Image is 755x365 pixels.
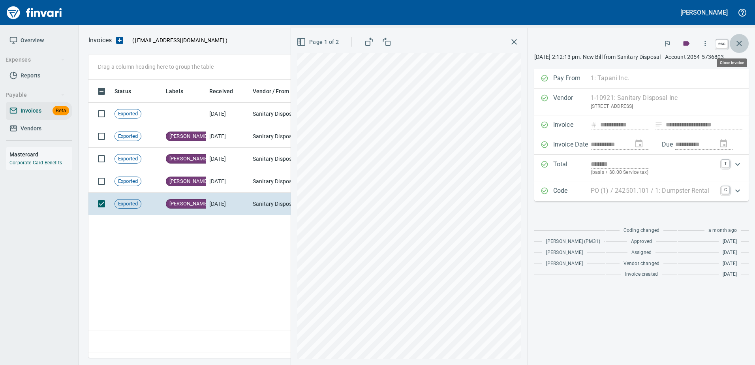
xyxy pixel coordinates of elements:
[678,6,730,19] button: [PERSON_NAME]
[680,8,728,17] h5: [PERSON_NAME]
[6,32,72,49] a: Overview
[295,35,342,49] button: Page 1 of 2
[721,160,729,167] a: T
[250,193,329,215] td: Sanitary Disposal Inc (1-10921)
[115,133,141,140] span: Exported
[115,87,141,96] span: Status
[134,36,225,44] span: [EMAIL_ADDRESS][DOMAIN_NAME]
[209,87,243,96] span: Received
[115,200,141,208] span: Exported
[112,36,128,45] button: Upload an Invoice
[128,36,227,44] p: ( )
[553,160,591,177] p: Total
[115,155,141,163] span: Exported
[721,186,729,194] a: C
[21,71,40,81] span: Reports
[250,148,329,170] td: Sanitary Disposal Inc (1-10921)
[206,125,250,148] td: [DATE]
[206,170,250,193] td: [DATE]
[9,150,72,159] h6: Mastercard
[206,193,250,215] td: [DATE]
[88,36,112,45] p: Invoices
[253,87,299,96] span: Vendor / From
[115,110,141,118] span: Exported
[206,148,250,170] td: [DATE]
[250,125,329,148] td: Sanitary Disposal Inc (1-10921)
[624,227,659,235] span: Coding changed
[9,160,62,166] a: Corporate Card Benefits
[6,55,65,65] span: Expenses
[546,249,583,257] span: [PERSON_NAME]
[6,67,72,85] a: Reports
[166,200,211,208] span: [PERSON_NAME]
[708,227,737,235] span: a month ago
[253,87,289,96] span: Vendor / From
[723,271,737,278] span: [DATE]
[723,260,737,268] span: [DATE]
[6,102,72,120] a: InvoicesBeta
[115,178,141,185] span: Exported
[21,106,41,116] span: Invoices
[250,170,329,193] td: Sanitary Disposal Inc (1-10921)
[298,37,339,47] span: Page 1 of 2
[53,106,69,115] span: Beta
[546,260,583,268] span: [PERSON_NAME]
[6,90,65,100] span: Payable
[624,260,659,268] span: Vendor changed
[631,238,652,246] span: Approved
[115,87,131,96] span: Status
[166,155,211,163] span: [PERSON_NAME]
[6,120,72,137] a: Vendors
[678,35,695,52] button: Labels
[591,186,710,196] p: PO (1) / 242501.101 / 1: Dumpster Rental
[206,103,250,125] td: [DATE]
[553,186,591,196] p: Code
[166,87,193,96] span: Labels
[98,63,214,71] p: Drag a column heading here to group the table
[534,53,749,61] p: [DATE] 2:12:13 pm. New Bill from Sanitary Disposal - Account 2054-5736803.
[723,238,737,246] span: [DATE]
[166,178,211,185] span: [PERSON_NAME]
[21,36,44,45] span: Overview
[250,103,329,125] td: Sanitary Disposal Inc (1-10921)
[166,87,183,96] span: Labels
[2,53,68,67] button: Expenses
[209,87,233,96] span: Received
[591,169,717,177] p: (basis + $0.00 Service tax)
[546,238,600,246] span: [PERSON_NAME] (PM31)
[631,249,652,257] span: Assigned
[534,181,749,201] div: Expand
[625,271,658,278] span: Invoice created
[659,35,676,52] button: Flag
[2,88,68,102] button: Payable
[166,133,211,140] span: [PERSON_NAME]
[5,3,64,22] img: Finvari
[697,35,714,52] button: More
[21,124,41,134] span: Vendors
[534,155,749,181] div: Expand
[723,249,737,257] span: [DATE]
[716,40,728,48] a: esc
[88,36,112,45] nav: breadcrumb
